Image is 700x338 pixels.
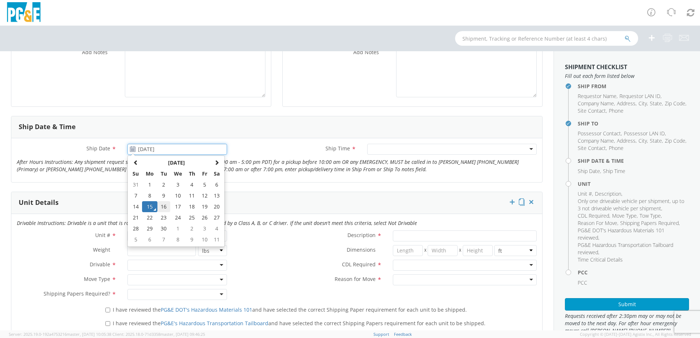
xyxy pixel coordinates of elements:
span: State [650,100,662,107]
span: Reason For Move [578,219,617,226]
span: Only one driveable vehicle per shipment, up to 3 not driveable vehicle per shipment [578,198,684,212]
span: CDL Required [578,212,609,219]
span: Add Notes [82,49,108,56]
span: Previous Month [133,160,138,165]
a: PG&E's Hazardous Transportation Tailboard [161,320,268,327]
td: 29 [142,223,157,234]
h4: Unit [578,181,689,187]
td: 23 [157,212,170,223]
span: City [638,100,647,107]
span: PG&E DOT's Hazardous Materials 101 reviewed [578,227,664,241]
span: Weight [93,246,110,253]
span: Server: 2025.19.0-192a4753216 [9,331,111,337]
span: Address [617,100,636,107]
span: PCC [578,279,587,286]
span: Copyright © [DATE]-[DATE] Agistix Inc., All Rights Reserved [580,331,691,337]
td: 3 [170,179,186,190]
td: 9 [157,190,170,201]
span: Phone [609,144,623,151]
strong: Shipment Checklist [565,63,627,71]
span: Requests received after 2:30pm may or may not be moved to the next day. For after hour emergency ... [565,312,689,334]
span: Requestor LAN ID [619,93,660,99]
span: Ship Date [86,145,110,152]
td: 1 [142,179,157,190]
span: Zip Code [665,100,685,107]
span: Add Notes [353,49,379,56]
span: Description [347,232,376,239]
td: 22 [142,212,157,223]
li: , [650,137,663,144]
span: Unit # [95,232,110,239]
li: , [578,137,615,144]
span: Reason for Move [335,275,376,282]
td: 18 [185,201,198,212]
li: , [578,168,601,175]
td: 2 [157,179,170,190]
td: 26 [198,212,211,223]
td: 4 [185,179,198,190]
span: Dimensions [347,246,376,253]
li: , [578,219,618,227]
li: , [617,137,637,144]
span: X [458,245,463,256]
li: , [578,198,687,212]
span: Client: 2025.18.0-71d3358 [112,331,205,337]
span: Company Name [578,100,614,107]
td: 6 [211,179,223,190]
td: 7 [129,190,142,201]
td: 8 [170,234,186,245]
td: 8 [142,190,157,201]
th: Su [129,168,142,179]
li: , [638,137,648,144]
td: 10 [170,190,186,201]
th: Tu [157,168,170,179]
td: 24 [170,212,186,223]
span: Ship Date [578,168,600,174]
td: 15 [142,201,157,212]
input: Height [463,245,493,256]
td: 17 [170,201,186,212]
li: , [665,100,686,107]
th: Mo [142,168,157,179]
li: , [578,93,618,100]
li: , [638,100,648,107]
li: , [578,144,607,152]
input: I have reviewed thePG&E's Hazardous Transportation Tailboardand have selected the correct Shippin... [105,321,110,326]
td: 25 [185,212,198,223]
a: Feedback [394,331,412,337]
span: master, [DATE] 09:46:25 [160,331,205,337]
td: 3 [198,223,211,234]
li: , [578,212,610,219]
td: 21 [129,212,142,223]
span: Shipping Papers Required [620,219,679,226]
li: , [624,130,666,137]
span: Time Critical Details [578,256,623,263]
td: 6 [142,234,157,245]
span: Address [617,137,636,144]
span: Description [595,190,621,197]
span: Move Type [612,212,637,219]
td: 19 [198,201,211,212]
span: Phone [609,107,623,114]
td: 28 [129,223,142,234]
span: Drivable [90,261,110,268]
li: , [620,219,680,227]
span: CDL Required [342,261,376,268]
td: 14 [129,201,142,212]
button: Submit [565,298,689,311]
span: Requestor Name [578,93,617,99]
td: 7 [157,234,170,245]
span: State [650,137,662,144]
h4: Ship Date & Time [578,158,689,164]
i: Drivable Instructions: Drivable is a unit that is roadworthy and can be driven over the road by a... [17,219,417,226]
h4: Ship To [578,121,689,126]
span: I have reviewed the and have selected the correct Shipping Papers requirement for each unit to be... [113,320,485,327]
span: Fill out each form listed below [565,72,689,80]
span: Site Contact [578,107,606,114]
h3: Unit Details [19,199,59,206]
span: PG&E Hazardous Transportation Tailboard reviewed [578,241,673,256]
td: 13 [211,190,223,201]
td: 11 [185,190,198,201]
input: Length [393,245,423,256]
td: 4 [211,223,223,234]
